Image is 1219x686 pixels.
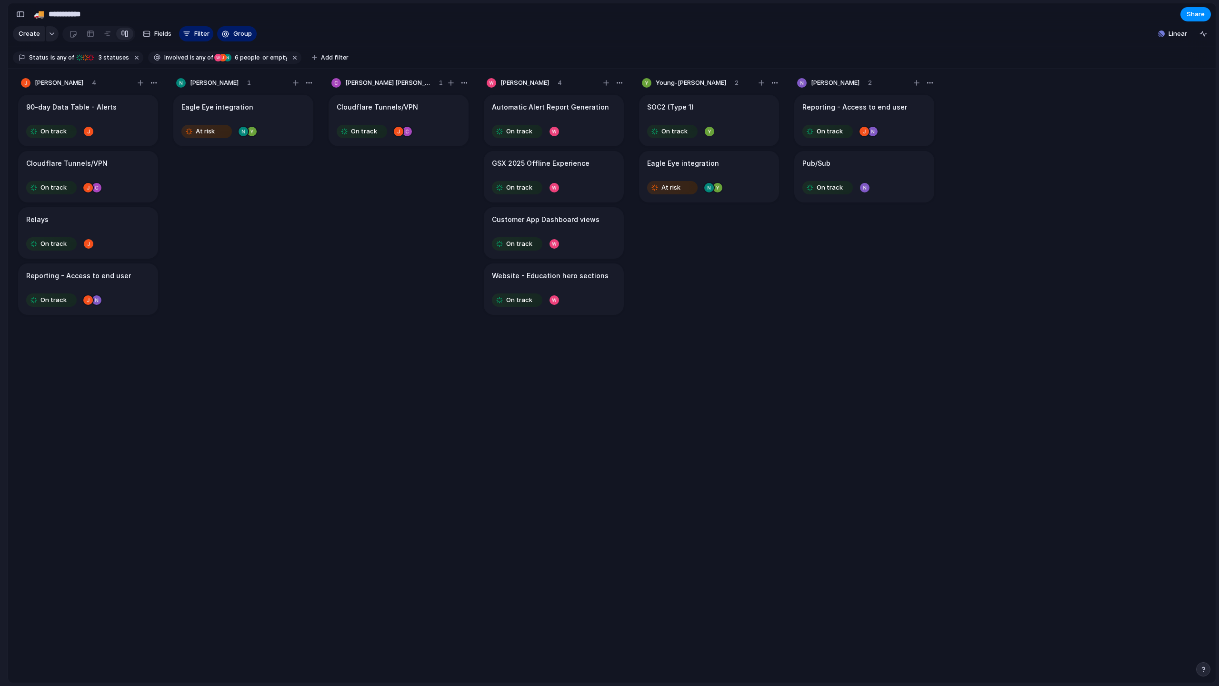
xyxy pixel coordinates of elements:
[19,29,40,39] span: Create
[49,52,76,63] button: isany of
[35,78,83,88] span: [PERSON_NAME]
[639,151,779,202] div: Eagle Eye integrationAt risk
[490,293,545,308] button: On track
[164,53,188,62] span: Involved
[55,53,74,62] span: any of
[96,53,129,62] span: statuses
[179,26,213,41] button: Filter
[194,29,210,39] span: Filter
[31,7,47,22] button: 🚚
[18,151,158,202] div: Cloudflare Tunnels/VPNOn track
[817,183,843,192] span: On track
[261,53,287,62] span: or empty
[490,236,545,252] button: On track
[492,214,600,225] h1: Customer App Dashboard views
[506,239,532,249] span: On track
[179,124,234,139] button: At risk
[26,271,131,281] h1: Reporting - Access to end user
[334,124,390,139] button: On track
[233,29,252,39] span: Group
[1180,7,1211,21] button: Share
[75,52,131,63] button: 3 statuses
[337,102,418,112] h1: Cloudflare Tunnels/VPN
[40,295,67,305] span: On track
[647,158,719,169] h1: Eagle Eye integration
[661,183,680,192] span: At risk
[868,78,872,88] span: 2
[18,95,158,146] div: 90-day Data Table - AlertsOn track
[24,293,79,308] button: On track
[794,95,934,146] div: Reporting - Access to end userOn track
[217,26,257,41] button: Group
[154,29,171,39] span: Fields
[18,207,158,259] div: RelaysOn track
[50,53,55,62] span: is
[24,180,79,195] button: On track
[345,78,430,88] span: [PERSON_NAME] [PERSON_NAME]
[800,124,855,139] button: On track
[26,102,117,112] h1: 90-day Data Table - Alerts
[190,78,239,88] span: [PERSON_NAME]
[190,53,195,62] span: is
[139,26,175,41] button: Fields
[492,102,609,112] h1: Automatic Alert Report Generation
[40,183,67,192] span: On track
[173,95,313,146] div: Eagle Eye integrationAt risk
[13,26,45,41] button: Create
[800,180,855,195] button: On track
[24,236,79,252] button: On track
[34,8,44,20] div: 🚚
[484,263,624,315] div: Website - Education hero sectionsOn track
[802,102,907,112] h1: Reporting - Access to end user
[306,51,354,64] button: Add filter
[661,127,688,136] span: On track
[1154,27,1191,41] button: Linear
[558,78,562,88] span: 4
[18,263,158,315] div: Reporting - Access to end userOn track
[29,53,49,62] span: Status
[92,78,96,88] span: 4
[794,151,934,202] div: Pub/SubOn track
[1169,29,1187,39] span: Linear
[439,78,443,88] span: 1
[214,52,289,63] button: 6 peopleor empty
[181,102,253,112] h1: Eagle Eye integration
[40,127,67,136] span: On track
[484,151,624,202] div: GSX 2025 Offline ExperienceOn track
[195,53,213,62] span: any of
[232,54,240,61] span: 6
[196,127,215,136] span: At risk
[817,127,843,136] span: On track
[506,183,532,192] span: On track
[484,95,624,146] div: Automatic Alert Report GenerationOn track
[490,180,545,195] button: On track
[490,124,545,139] button: On track
[96,54,103,61] span: 3
[1187,10,1205,19] span: Share
[811,78,859,88] span: [PERSON_NAME]
[351,127,377,136] span: On track
[645,124,700,139] button: On track
[40,239,67,249] span: On track
[232,53,260,62] span: people
[321,53,349,62] span: Add filter
[506,127,532,136] span: On track
[506,295,532,305] span: On track
[735,78,739,88] span: 2
[247,78,251,88] span: 1
[647,102,694,112] h1: SOC2 (Type 1)
[484,207,624,259] div: Customer App Dashboard viewsOn track
[329,95,469,146] div: Cloudflare Tunnels/VPNOn track
[802,158,830,169] h1: Pub/Sub
[645,180,700,195] button: At risk
[188,52,215,63] button: isany of
[492,158,590,169] h1: GSX 2025 Offline Experience
[492,271,609,281] h1: Website - Education hero sections
[26,158,108,169] h1: Cloudflare Tunnels/VPN
[24,124,79,139] button: On track
[26,214,49,225] h1: Relays
[639,95,779,146] div: SOC2 (Type 1)On track
[500,78,549,88] span: [PERSON_NAME]
[656,78,726,88] span: Young-[PERSON_NAME]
